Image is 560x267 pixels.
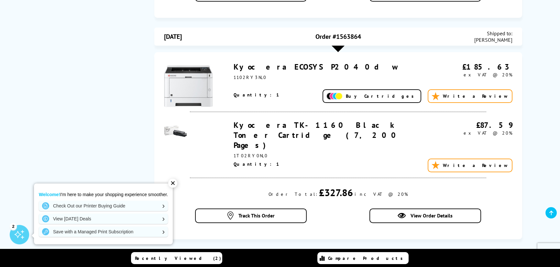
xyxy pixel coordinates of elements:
[326,93,343,100] img: Add Cartridges
[10,223,17,230] div: 2
[429,120,512,130] div: £87.59
[39,201,168,211] a: Check Out our Printer Buying Guide
[429,72,512,78] div: ex VAT @ 20%
[269,191,317,197] div: Order Total:
[319,186,353,199] div: £327.86
[428,159,512,172] a: Write a Review
[474,37,512,43] span: [PERSON_NAME]
[355,191,408,197] div: inc VAT @ 20%
[234,161,280,167] span: Quantity: 1
[131,252,222,264] a: Recently Viewed (2)
[164,120,187,143] img: Kyocera TK-1160 Black Toner Cartridge (7,200 Pages)
[323,89,421,103] a: Buy Cartridges
[39,192,60,197] strong: Welcome!
[234,92,280,98] span: Quantity: 1
[443,162,509,168] span: Write a Review
[168,179,177,188] div: ✕
[164,32,182,41] span: [DATE]
[39,214,168,224] a: View [DATE] Deals
[164,62,213,110] img: Kyocera ECOSYS P2040dw
[39,192,168,197] p: I'm here to make your shopping experience smoother.
[234,120,401,150] a: Kyocera TK-1160 Black Toner Cartridge (7,200 Pages)
[195,208,307,223] a: Track This Order
[428,89,512,103] a: Write a Review
[315,32,361,41] span: Order #1563864
[429,130,512,136] div: ex VAT @ 20%
[135,255,221,261] span: Recently Viewed (2)
[234,74,429,80] div: 1102RY3NL0
[234,62,398,72] a: Kyocera ECOSYS P2040dw
[346,93,417,99] span: Buy Cartridges
[429,62,512,72] div: £185.63
[238,212,275,219] span: Track This Order
[443,93,509,99] span: Write a Review
[474,30,512,37] span: Shipped to:
[317,252,409,264] a: Compare Products
[369,208,481,223] a: View Order Details
[39,227,168,237] a: Save with a Managed Print Subscription
[234,153,429,159] div: 1T02RY0NL0
[328,255,406,261] span: Compare Products
[411,212,453,219] span: View Order Details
